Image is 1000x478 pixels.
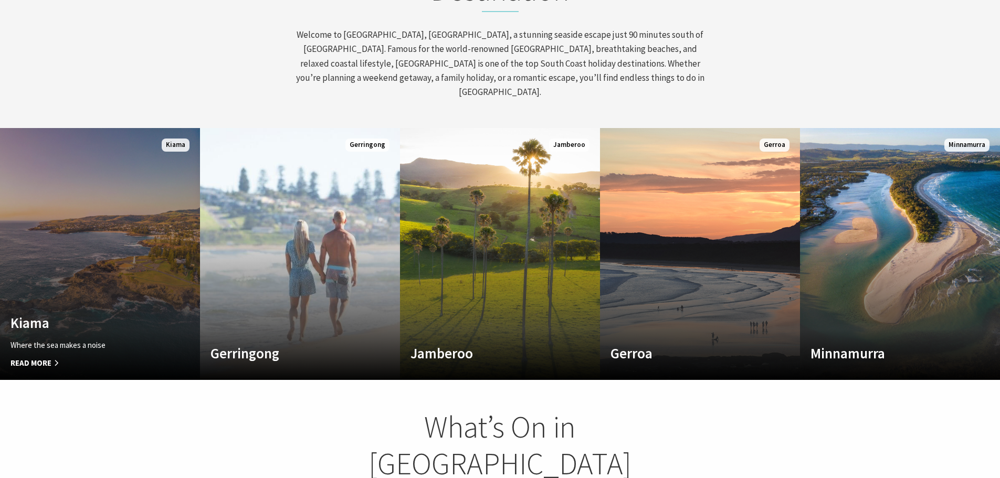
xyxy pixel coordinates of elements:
h4: Minnamurra [810,345,960,362]
span: Jamberoo [549,139,590,152]
span: Gerroa [760,139,790,152]
a: Custom Image Used Gerringong Gerringong [200,128,400,380]
h4: Gerroa [610,345,760,362]
span: Read More [10,357,160,369]
span: Minnamurra [944,139,990,152]
span: Kiama [162,139,190,152]
a: Custom Image Used Minnamurra Minnamurra [800,128,1000,380]
p: Where the sea makes a noise [10,339,160,352]
h4: Gerringong [210,345,360,362]
h4: Jamberoo [410,345,560,362]
h4: Kiama [10,314,160,331]
a: Custom Image Used Gerroa Gerroa [600,128,800,380]
span: Gerringong [345,139,390,152]
a: Custom Image Used Jamberoo Jamberoo [400,128,600,380]
p: Welcome to [GEOGRAPHIC_DATA], [GEOGRAPHIC_DATA], a stunning seaside escape just 90 minutes south ... [294,28,706,99]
